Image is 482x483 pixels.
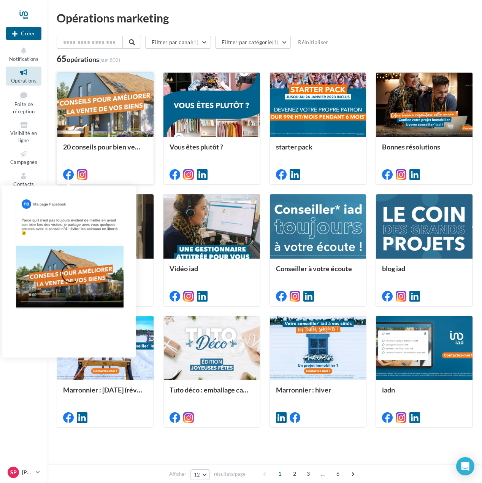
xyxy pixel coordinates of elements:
[6,27,41,40] button: Créer
[6,119,41,145] a: Visibilité en ligne
[6,45,41,64] button: Notifications
[170,265,254,280] div: Vidéo iad
[382,386,466,401] div: iadn
[276,265,360,280] div: Conseiller à votre écoute
[276,143,360,158] div: starter pack
[295,38,331,47] button: Réinitialiser
[13,181,34,187] span: Contacts
[63,143,147,158] div: 20 conseils pour bien vendre
[190,469,210,480] button: 12
[11,78,36,84] span: Opérations
[170,386,254,401] div: Tuto déco : emballage cadeaux
[276,386,360,401] div: Marronnier : hiver
[6,27,41,40] div: Nouvelle campagne
[6,89,41,116] a: Boîte de réception
[10,469,17,476] span: Sp
[22,469,33,476] p: [PERSON_NAME]
[10,159,37,165] span: Campagnes
[9,203,39,209] span: Médiathèque
[13,101,35,114] span: Boîte de réception
[194,472,200,478] span: 12
[63,386,147,401] div: Marronnier : [DATE] (réveillon)
[382,143,466,158] div: Bonnes résolutions
[6,192,41,210] a: Médiathèque
[63,265,147,280] div: GIF
[317,468,329,480] span: ...
[169,470,186,478] span: Afficher
[332,468,344,480] span: 6
[214,470,246,478] span: résultats/page
[6,465,41,480] a: Sp [PERSON_NAME]
[12,225,36,231] span: Calendrier
[456,457,474,475] div: Open Intercom Messenger
[274,468,286,480] span: 1
[6,214,41,232] a: Calendrier
[6,67,41,85] a: Opérations
[215,36,291,49] button: Filtrer par catégorie(1)
[99,57,120,63] span: (sur 802)
[145,36,211,49] button: Filtrer par canal(1)
[170,143,254,158] div: Vous êtes plutôt ?
[57,12,473,24] div: Opérations marketing
[382,265,466,280] div: blog iad
[9,56,38,62] span: Notifications
[6,170,41,189] a: Contacts
[57,55,120,63] div: 65
[289,468,301,480] span: 2
[6,148,41,167] a: Campagnes
[67,56,120,63] div: opérations
[272,39,278,45] span: (1)
[192,39,198,45] span: (1)
[10,130,37,143] span: Visibilité en ligne
[302,468,314,480] span: 3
